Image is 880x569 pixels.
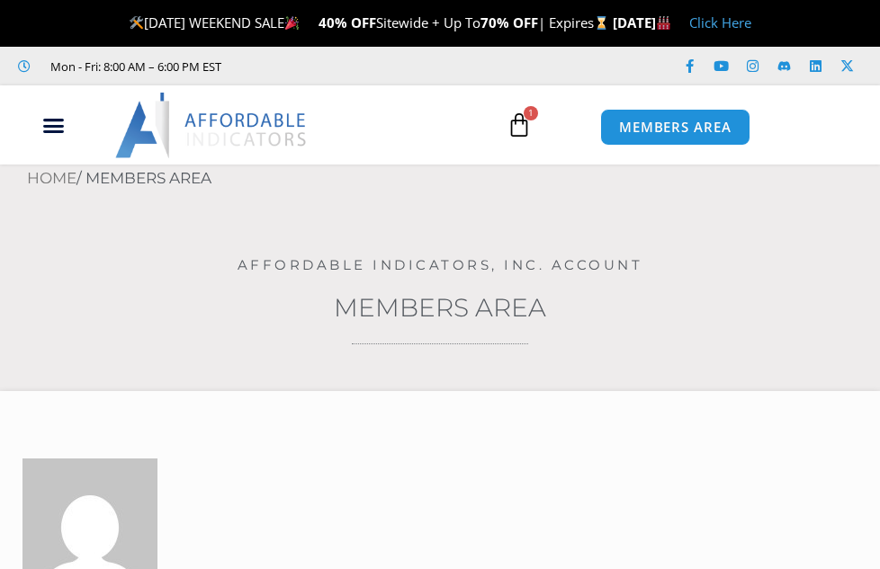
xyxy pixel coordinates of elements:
[613,13,671,31] strong: [DATE]
[129,13,612,31] span: [DATE] WEEKEND SALE Sitewide + Up To | Expires
[524,106,538,120] span: 1
[319,13,376,31] strong: 40% OFF
[657,16,670,30] img: 🏭
[480,99,559,151] a: 1
[238,256,643,273] a: Affordable Indicators, Inc. Account
[235,58,505,76] iframe: Customer reviews powered by Trustpilot
[600,109,750,146] a: MEMBERS AREA
[619,120,732,134] span: MEMBERS AREA
[130,16,143,30] img: 🛠️
[285,16,299,30] img: 🎉
[27,169,76,187] a: Home
[46,56,221,77] span: Mon - Fri: 8:00 AM – 6:00 PM EST
[27,164,880,193] nav: Breadcrumb
[115,93,309,157] img: LogoAI | Affordable Indicators – NinjaTrader
[10,109,97,143] div: Menu Toggle
[595,16,608,30] img: ⌛
[480,13,538,31] strong: 70% OFF
[689,13,751,31] a: Click Here
[334,292,546,323] a: Members Area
